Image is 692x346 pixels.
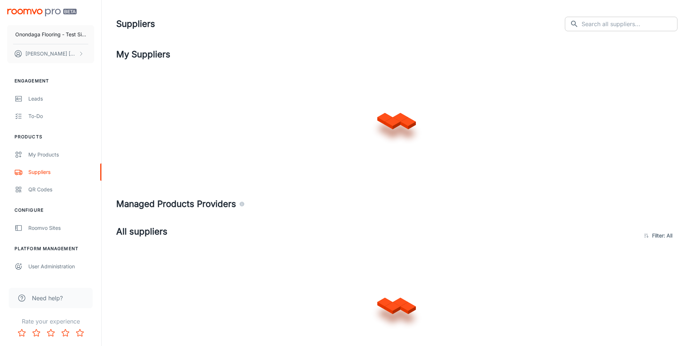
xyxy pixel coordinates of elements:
[44,326,58,340] button: Rate 3 star
[7,9,77,16] img: Roomvo PRO Beta
[7,25,94,44] button: Onondaga Flooring - Test Site
[28,112,94,120] div: To-do
[28,151,94,159] div: My Products
[28,186,94,194] div: QR Codes
[239,198,245,211] div: Agencies and suppliers who work with us to automatically identify the specific products you carry
[25,50,77,58] p: [PERSON_NAME] [PERSON_NAME]
[15,326,29,340] button: Rate 1 star
[652,231,672,240] span: Filter
[28,262,94,270] div: User Administration
[116,198,677,211] h4: Managed Products Providers
[29,326,44,340] button: Rate 2 star
[32,294,63,302] span: Need help?
[116,17,155,30] h1: Suppliers
[7,44,94,63] button: [PERSON_NAME] [PERSON_NAME]
[28,95,94,103] div: Leads
[116,225,640,246] h4: All suppliers
[582,17,677,31] input: Search all suppliers...
[6,317,96,326] p: Rate your experience
[116,48,677,61] h4: My Suppliers
[15,30,86,38] p: Onondaga Flooring - Test Site
[28,168,94,176] div: Suppliers
[28,224,94,232] div: Roomvo Sites
[664,231,672,240] span: : All
[58,326,73,340] button: Rate 4 star
[73,326,87,340] button: Rate 5 star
